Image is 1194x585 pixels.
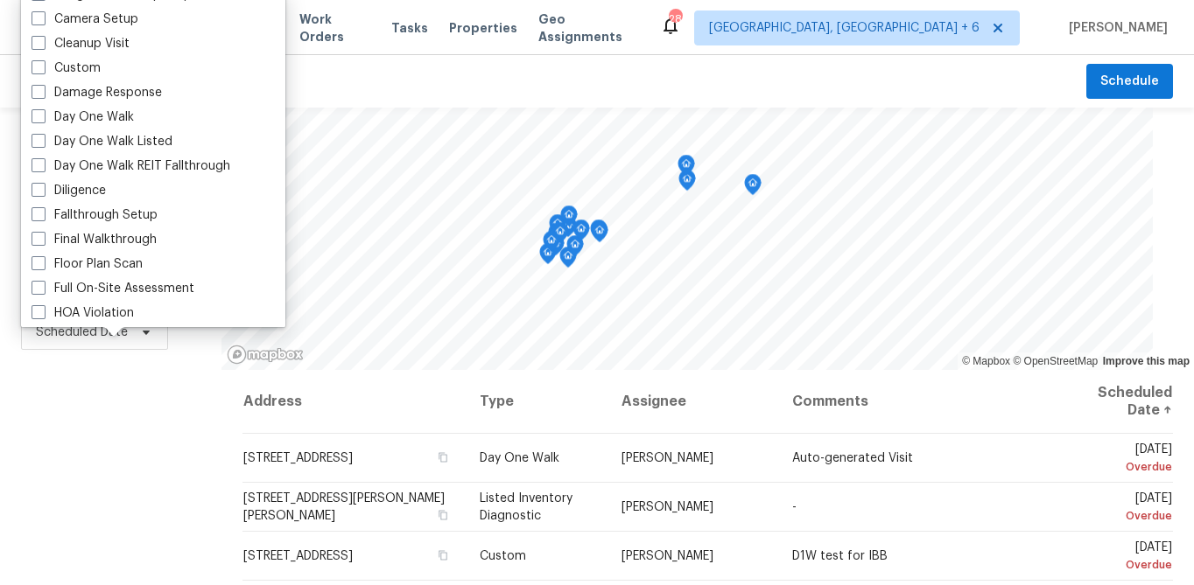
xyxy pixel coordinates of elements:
label: Fallthrough Setup [32,206,158,224]
label: Cleanup Visit [32,35,130,52]
span: Listed Inventory Diagnostic [480,492,572,522]
span: [STREET_ADDRESS] [243,452,353,464]
span: [PERSON_NAME] [622,550,713,562]
span: - [792,501,797,513]
div: Map marker [560,205,578,233]
span: Schedule [1100,71,1159,93]
th: Assignee [608,370,779,434]
span: [GEOGRAPHIC_DATA], [GEOGRAPHIC_DATA] + 6 [709,19,980,37]
span: [STREET_ADDRESS] [243,550,353,562]
button: Schedule [1086,64,1173,100]
label: Day One Walk Listed [32,133,172,150]
div: Map marker [590,219,608,247]
th: Type [466,370,608,434]
div: Map marker [591,221,608,248]
div: Map marker [551,222,569,249]
span: [STREET_ADDRESS][PERSON_NAME][PERSON_NAME] [243,492,445,522]
button: Copy Address [436,507,452,523]
label: Camera Setup [32,10,138,28]
span: [PERSON_NAME] [1062,19,1168,37]
th: Scheduled Date ↑ [1057,370,1173,434]
label: Day One Walk [32,108,134,126]
label: Floor Plan Scan [32,255,143,273]
label: HOA Violation [32,304,134,322]
label: Full On-Site Assessment [32,280,194,297]
label: Final Walkthrough [32,231,157,248]
label: Day One Walk REIT Fallthrough [32,157,230,175]
span: Tasks [391,22,428,34]
div: Map marker [678,155,695,182]
span: Scheduled Date [36,324,128,341]
div: Map marker [549,214,566,241]
span: Work Orders [299,10,370,45]
a: Mapbox homepage [227,345,304,365]
span: [PERSON_NAME] [622,452,713,464]
label: Damage Response [32,84,162,101]
span: Custom [480,550,526,562]
button: Copy Address [436,547,452,563]
div: Map marker [543,231,560,258]
canvas: Map [221,108,1153,370]
span: [DATE] [1071,492,1172,525]
div: Map marker [539,243,557,270]
div: Map marker [678,170,696,197]
div: Map marker [566,235,584,262]
span: Properties [449,19,517,37]
div: Map marker [572,219,590,247]
span: Geo Assignments [538,10,639,45]
label: Custom [32,59,101,77]
div: 281 [669,10,681,28]
span: D1W test for IBB [792,550,888,562]
a: Improve this map [1103,355,1190,367]
span: [DATE] [1071,443,1172,476]
div: Overdue [1071,556,1172,574]
span: [DATE] [1071,541,1172,574]
div: Map marker [548,223,565,250]
span: [PERSON_NAME] [622,501,713,513]
th: Address [242,370,465,434]
span: Day One Walk [480,452,559,464]
a: OpenStreetMap [1013,355,1098,367]
th: Comments [778,370,1057,434]
div: Overdue [1071,458,1172,476]
div: Map marker [744,174,762,201]
div: Overdue [1071,507,1172,525]
button: Copy Address [436,449,452,465]
span: Auto-generated Visit [792,452,913,464]
label: Diligence [32,182,106,199]
a: Mapbox [962,355,1010,367]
